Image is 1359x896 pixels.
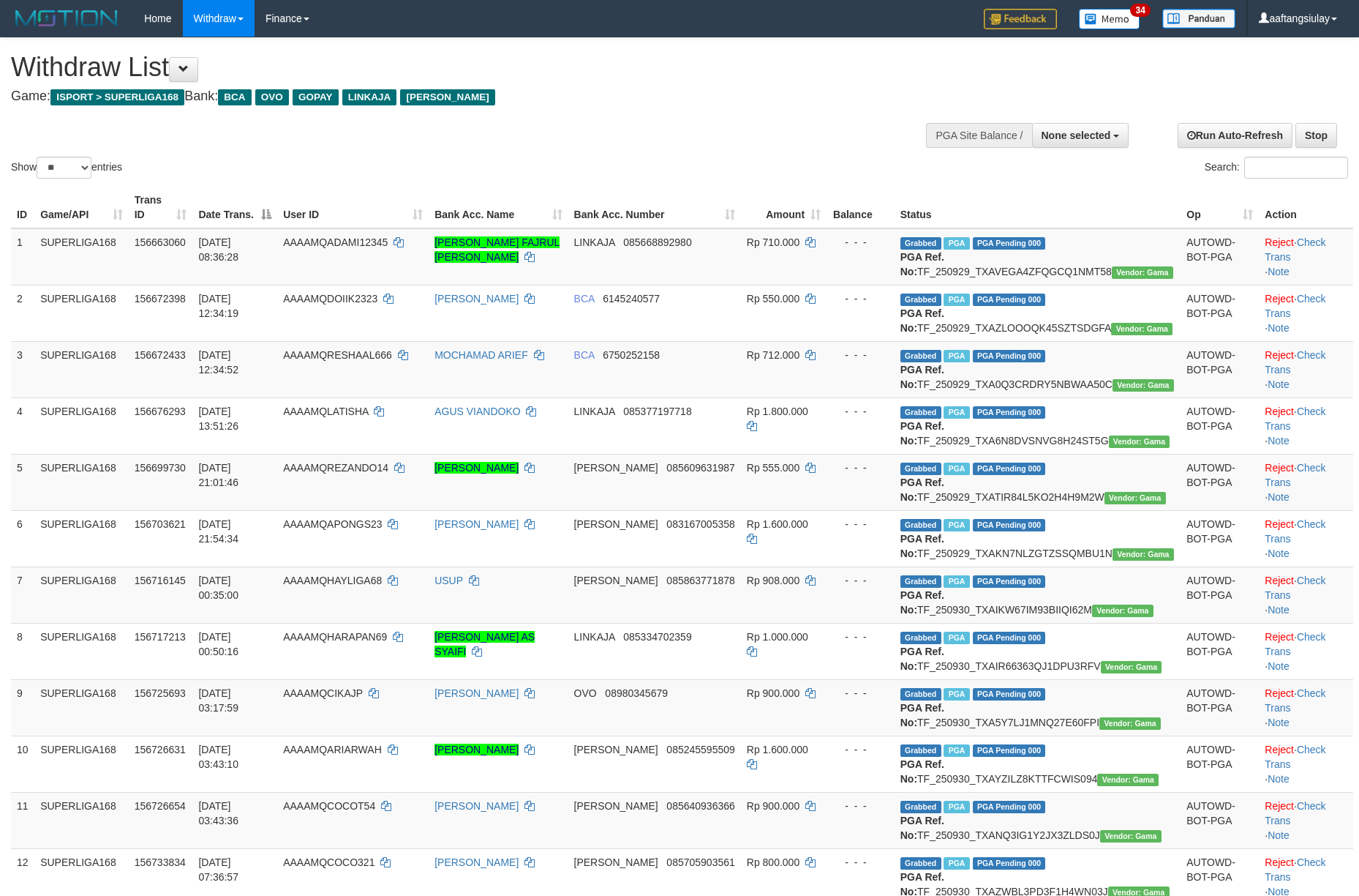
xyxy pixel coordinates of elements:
b: PGA Ref. No: [900,646,944,672]
td: 8 [11,623,34,679]
div: - - - [832,573,889,588]
a: [PERSON_NAME] AS SYAIFI [434,631,535,657]
td: TF_250930_TXA5Y7LJ1MNQ27E60FPI [895,679,1181,736]
span: Marked by aafsoycanthlai [944,406,969,419]
a: Note [1268,322,1290,334]
td: 11 [11,792,34,848]
span: PGA Pending [973,350,1046,362]
span: [DATE] 07:36:57 [198,856,238,883]
span: Marked by aafchhiseyha [944,744,969,757]
td: 9 [11,679,34,736]
a: Check Trans [1265,744,1325,770]
span: 156716145 [135,575,186,586]
span: Marked by aafchhiseyha [944,857,969,870]
span: Copy 6750252158 to clipboard [603,349,660,361]
span: Vendor URL: https://trx31.1velocity.biz [1101,661,1162,673]
th: User ID: activate to sort column ascending [277,187,429,228]
a: Note [1268,604,1290,616]
b: PGA Ref. No: [900,364,944,390]
td: AUTOWD-BOT-PGA [1181,736,1259,792]
a: [PERSON_NAME] [434,856,519,868]
span: PGA Pending [973,519,1046,531]
span: Rp 1.600.000 [747,744,808,755]
th: Status [895,187,1181,228]
th: Bank Acc. Number: activate to sort column ascending [568,187,741,228]
span: Grabbed [900,237,941,250]
b: PGA Ref. No: [900,758,944,785]
span: PGA Pending [973,857,1046,870]
span: Vendor URL: https://trx31.1velocity.biz [1112,266,1173,279]
td: SUPERLIGA168 [34,285,129,341]
td: 3 [11,341,34,397]
img: Feedback.jpg [984,9,1057,29]
span: 34 [1130,4,1150,17]
span: Copy 083167005358 to clipboard [666,518,734,530]
td: SUPERLIGA168 [34,736,129,792]
td: SUPERLIGA168 [34,228,129,285]
td: AUTOWD-BOT-PGA [1181,567,1259,623]
span: [DATE] 12:34:19 [198,293,238,319]
span: [DATE] 21:54:34 [198,518,238,545]
span: Rp 1.000.000 [747,631,808,643]
a: Stop [1295,123,1337,148]
span: Marked by aafchhiseyha [944,463,969,475]
span: Rp 908.000 [747,575,799,586]
label: Show entries [11,157,122,179]
div: - - - [832,686,889,701]
td: AUTOWD-BOT-PGA [1181,397,1259,454]
span: 156672433 [135,349,186,361]
a: Run Auto-Refresh [1178,123,1292,148]
td: AUTOWD-BOT-PGA [1181,341,1259,397]
td: · · [1259,397,1353,454]
select: Showentries [37,157,91,179]
h4: Game: Bank: [11,89,892,104]
b: PGA Ref. No: [900,533,944,559]
span: Copy 08980345679 to clipboard [605,687,668,699]
span: Grabbed [900,406,941,419]
a: Check Trans [1265,856,1325,883]
a: Reject [1265,631,1294,643]
span: LINKAJA [574,406,615,417]
span: [DATE] 03:43:10 [198,744,238,770]
span: OVO [574,687,597,699]
span: 156725693 [135,687,186,699]
span: 156676293 [135,406,186,417]
span: AAAAMQARIARWAH [283,744,382,755]
span: 156663060 [135,236,186,248]
span: PGA Pending [973,294,1046,306]
th: ID [11,187,34,228]
span: PGA Pending [973,744,1046,757]
span: PGA Pending [973,632,1046,644]
td: AUTOWD-BOT-PGA [1181,679,1259,736]
td: TF_250930_TXANQ3IG1Y2JX3ZLDS0J [895,792,1181,848]
td: SUPERLIGA168 [34,623,129,679]
span: Vendor URL: https://trx31.1velocity.biz [1111,323,1172,335]
th: Date Trans.: activate to sort column descending [192,187,277,228]
span: Vendor URL: https://trx31.1velocity.biz [1100,830,1162,843]
button: None selected [1032,123,1129,148]
a: [PERSON_NAME] [434,293,519,305]
a: Note [1268,266,1290,277]
span: Vendor URL: https://trx31.1velocity.biz [1113,548,1174,561]
span: LINKAJA [574,631,615,643]
span: [DATE] 08:36:28 [198,236,238,263]
td: · · [1259,285,1353,341]
a: Reject [1265,293,1294,305]
a: Note [1268,773,1290,785]
span: Grabbed [900,575,941,588]
a: Check Trans [1265,800,1325,826]
span: Vendor URL: https://trx31.1velocity.biz [1092,605,1153,617]
a: USUP [434,575,463,586]
th: Amount: activate to sort column ascending [741,187,827,228]
div: - - - [832,799,889,813]
span: Copy 085640936366 to clipboard [666,800,734,812]
span: Grabbed [900,294,941,306]
img: panduan.png [1162,9,1235,29]
span: [DATE] 13:51:26 [198,406,238,432]
span: [DATE] 03:43:36 [198,800,238,826]
span: ISPORT > SUPERLIGA168 [50,89,184,105]
b: PGA Ref. No: [900,702,944,728]
a: Reject [1265,462,1294,474]
span: Rp 1.600.000 [747,518,808,530]
span: 156672398 [135,293,186,305]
